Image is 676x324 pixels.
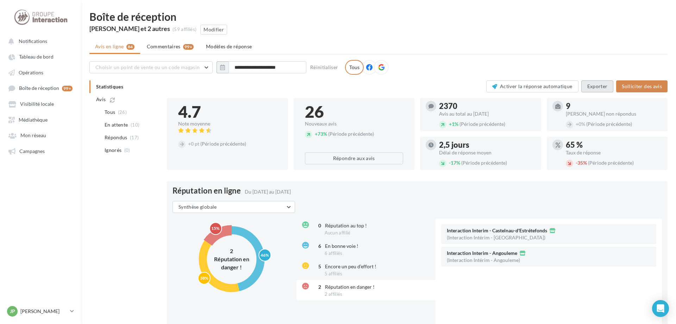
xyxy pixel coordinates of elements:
span: Interaction Interim - Castelnau-d'Estrétefonds [447,228,547,233]
div: (59 affiliés) [173,26,196,33]
div: 6 [313,243,321,250]
span: (Période précédente) [586,121,632,127]
span: Réputation en ligne [173,187,241,195]
span: Notifications [19,38,47,44]
a: Mon réseau [4,129,77,141]
button: Solliciter des avis [616,80,668,92]
a: JP [PERSON_NAME] [6,305,75,318]
span: JP [10,308,15,315]
div: Nouveaux avis [305,121,403,126]
span: (Période précédente) [461,160,507,166]
span: + [576,121,578,127]
span: Ignorés [105,147,121,154]
a: Visibilité locale [4,97,77,110]
a: Tableau de bord [4,50,77,63]
span: Boîte de réception [19,85,59,91]
div: 99+ [183,44,194,50]
span: Interaction Interim - Angouleme [447,251,517,256]
span: (Période précédente) [588,160,634,166]
div: Avis au total au [DATE] [439,111,536,116]
span: Tous [105,109,115,116]
div: 2 [313,283,321,291]
span: 5 affiliés [325,271,343,276]
span: Synthèse globale [179,204,217,210]
button: Exporter [581,80,614,92]
span: Commentaires [147,43,181,50]
div: [PERSON_NAME] et 2 autres [89,25,170,32]
text: 15% [211,226,220,231]
span: (26) [118,109,127,115]
div: 9 [566,102,662,110]
div: 2,5 jours [439,141,536,149]
span: Encore un peu d’effort ! [325,263,376,269]
span: 6 affiliés [325,250,343,256]
button: Choisir un point de vente ou un code magasin [89,61,213,73]
span: Médiathèque [19,117,48,123]
div: 99+ [62,86,73,91]
span: Campagnes [19,148,45,154]
span: 0 pt [188,141,199,147]
text: 46% [261,252,269,257]
button: Activer la réponse automatique [486,80,578,92]
div: Réputation en danger ! [211,255,253,271]
div: (Interaction Intérim - Angouleme) [447,258,520,263]
div: Note moyenne [178,121,277,126]
text: 38% [200,275,208,281]
span: 2 affiliés [325,291,343,297]
div: Boîte de réception [89,11,668,22]
span: 1% [449,121,458,127]
span: En bonne voie ! [325,243,358,249]
span: (Période précédente) [328,131,374,137]
span: + [449,121,452,127]
span: Opérations [19,69,43,75]
div: 2370 [439,102,536,110]
span: + [188,141,191,147]
div: [PERSON_NAME] non répondus [566,111,662,116]
span: Modèles de réponse [206,43,252,49]
a: Opérations [4,66,77,79]
span: + [315,131,318,137]
span: - [449,160,451,166]
a: Boîte de réception 99+ [4,81,77,94]
div: Taux de réponse [566,150,662,155]
span: (17) [130,135,139,140]
div: 4.7 [178,104,277,120]
span: 35% [576,160,587,166]
span: Réputation en danger ! [325,284,375,290]
a: Médiathèque [4,113,77,126]
div: Délai de réponse moyen [439,150,536,155]
span: Tableau de bord [19,54,54,60]
span: - [576,160,577,166]
div: Tous [345,60,364,75]
button: Notifications [4,35,74,47]
span: Réputation au top ! [325,222,367,228]
span: 0% [576,121,585,127]
div: 0 [313,222,321,229]
div: 26 [305,104,403,120]
span: 17% [449,160,460,166]
span: 73% [315,131,327,137]
div: 5 [313,263,321,270]
div: Open Intercom Messenger [652,300,669,317]
span: (Période précédente) [200,141,246,147]
button: Réinitialiser [307,63,341,72]
p: [PERSON_NAME] [20,308,67,315]
span: Répondus [105,134,127,141]
span: Visibilité locale [20,101,54,107]
span: Avis [96,96,106,103]
span: (10) [131,122,139,128]
div: 65 % [566,141,662,149]
span: Mon réseau [20,133,46,139]
button: Répondre aux avis [305,152,403,164]
span: En attente [105,121,128,128]
span: Du [DATE] au [DATE] [245,189,291,195]
button: Modifier [200,25,227,35]
div: (Interaction Intérim - [GEOGRAPHIC_DATA]) [447,235,545,240]
span: Aucun affilié [325,230,351,236]
span: (Période précédente) [459,121,505,127]
button: Synthèse globale [173,201,295,213]
a: Campagnes [4,145,77,157]
span: Choisir un point de vente ou un code magasin [95,64,200,70]
div: 2 [211,247,253,255]
span: (0) [124,147,130,153]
